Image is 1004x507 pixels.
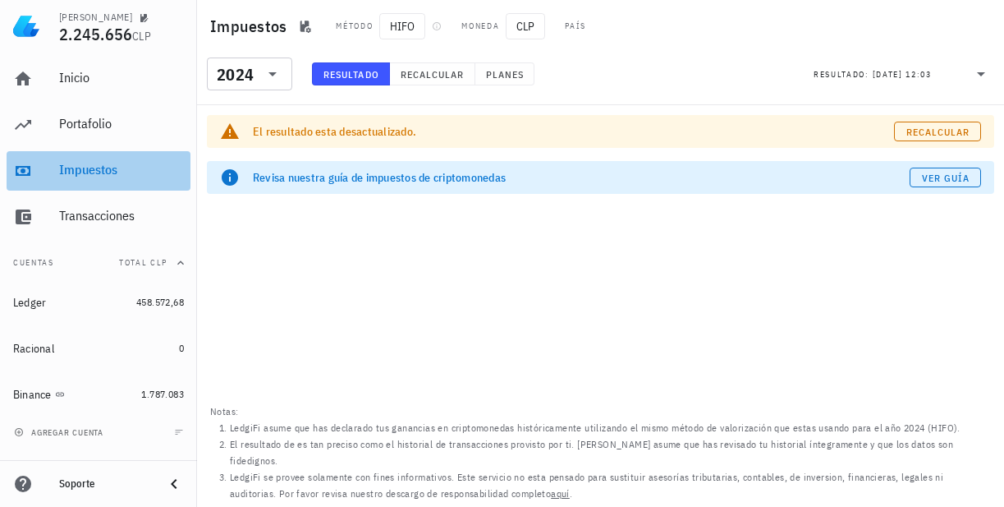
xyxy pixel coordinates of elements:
[7,59,190,99] a: Inicio
[400,68,465,81] span: Recalcular
[230,469,991,502] li: LedgiFi se provee solamente con fines informativos. Este servicio no esta pensado para sustituir ...
[13,342,54,356] div: Racional
[59,11,132,24] div: [PERSON_NAME]
[390,62,475,85] button: Recalcular
[119,257,167,268] span: Total CLP
[13,296,47,310] div: Ledger
[905,126,970,138] span: Recalcular
[230,420,991,436] li: LedgiFi asume que has declarado tus ganancias en criptomonedas históricamente utilizando el mismo...
[132,29,151,44] span: CLP
[910,168,981,187] a: Ver guía
[873,67,932,83] div: [DATE] 12:03
[506,13,545,39] span: CLP
[968,13,994,39] div: avatar
[253,123,894,140] div: El resultado esta desactualizado.
[59,477,151,491] div: Soporte
[485,68,525,81] span: Planes
[814,63,873,85] div: Resultado:
[312,62,390,85] button: Resultado
[551,487,570,500] a: aquí
[13,388,52,402] div: Binance
[7,329,190,368] a: Racional 0
[59,116,184,131] div: Portafolio
[179,342,184,354] span: 0
[59,208,184,224] div: Transacciones
[59,162,184,177] div: Impuestos
[461,20,499,33] div: Moneda
[323,68,379,81] span: Resultado
[141,388,184,400] span: 1.787.083
[230,436,991,469] li: El resultado de es tan preciso como el historial de transacciones provisto por ti. [PERSON_NAME] ...
[59,23,132,45] span: 2.245.656
[7,151,190,191] a: Impuestos
[475,62,535,85] button: Planes
[13,13,39,39] img: LedgiFi
[7,243,190,283] button: CuentasTotal CLP
[217,67,254,83] div: 2024
[7,375,190,414] a: Binance 1.787.083
[253,169,910,186] div: Revisa nuestra guía de impuestos de criptomonedas
[894,122,981,141] a: Recalcular
[921,172,970,184] span: Ver guía
[593,16,612,36] div: CL-icon
[136,296,184,308] span: 458.572,68
[207,58,292,90] div: 2024
[804,58,1001,90] div: Resultado:[DATE] 12:03
[210,13,293,39] h1: Impuestos
[7,283,190,322] a: Ledger 458.572,68
[7,105,190,145] a: Portafolio
[7,197,190,237] a: Transacciones
[336,20,373,33] div: Método
[59,70,184,85] div: Inicio
[565,20,586,33] div: País
[17,427,103,438] span: agregar cuenta
[197,399,1004,507] footer: Notas:
[10,424,111,440] button: agregar cuenta
[379,13,425,39] span: HIFO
